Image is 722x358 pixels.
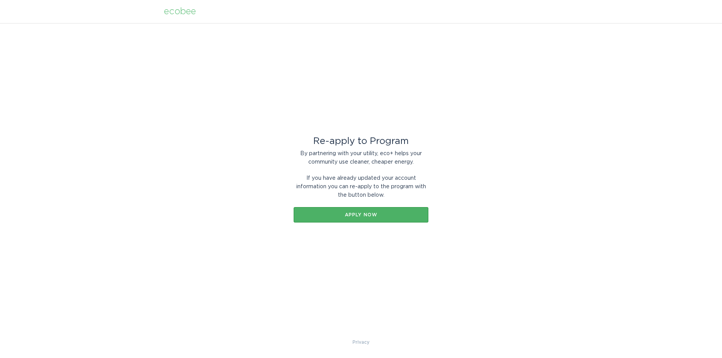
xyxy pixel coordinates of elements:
[297,212,425,217] div: Apply now
[353,338,369,346] a: Privacy Policy & Terms of Use
[294,207,428,222] button: Apply now
[294,137,428,146] div: Re-apply to Program
[294,149,428,166] div: By partnering with your utility, eco+ helps your community use cleaner, cheaper energy.
[294,174,428,199] div: If you have already updated your account information you can re-apply to the program with the but...
[164,7,196,16] div: ecobee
